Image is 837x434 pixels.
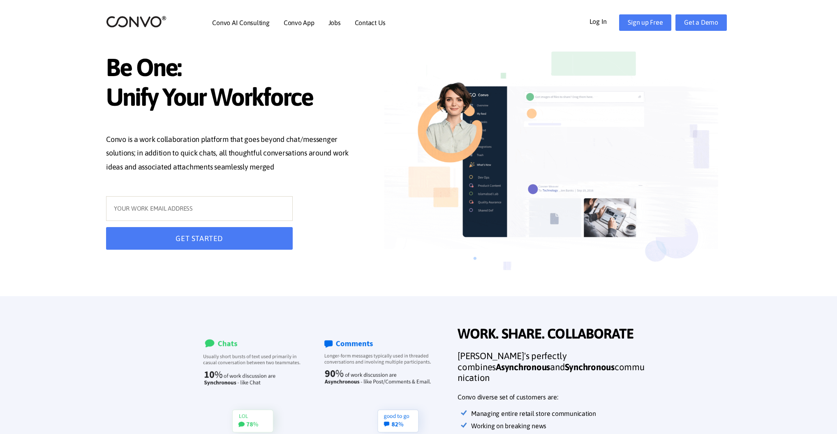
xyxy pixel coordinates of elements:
[106,82,359,114] span: Unify Your Workforce
[458,350,647,389] h3: [PERSON_NAME]'s perfectly combines and communication
[565,362,615,372] strong: Synchronous
[384,37,718,296] img: image_not_found
[496,362,550,372] strong: Asynchronous
[106,15,166,28] img: logo_2.png
[472,420,647,432] li: Working on breaking news
[106,132,359,176] p: Convo is a work collaboration platform that goes beyond chat/messenger solutions; in addition to ...
[675,14,727,31] a: Get a Demo
[472,408,647,420] li: Managing entire retail store communication
[355,19,386,26] a: Contact Us
[458,325,647,344] span: WORK. SHARE. COLLABORATE
[328,19,341,26] a: Jobs
[106,53,359,84] span: Be One:
[284,19,314,26] a: Convo App
[590,14,620,28] a: Log In
[106,196,293,221] input: YOUR WORK EMAIL ADDRESS
[106,227,293,250] button: GET STARTED
[619,14,671,31] a: Sign up Free
[458,391,647,404] p: Convo diverse set of customers are:
[212,19,269,26] a: Convo AI Consulting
